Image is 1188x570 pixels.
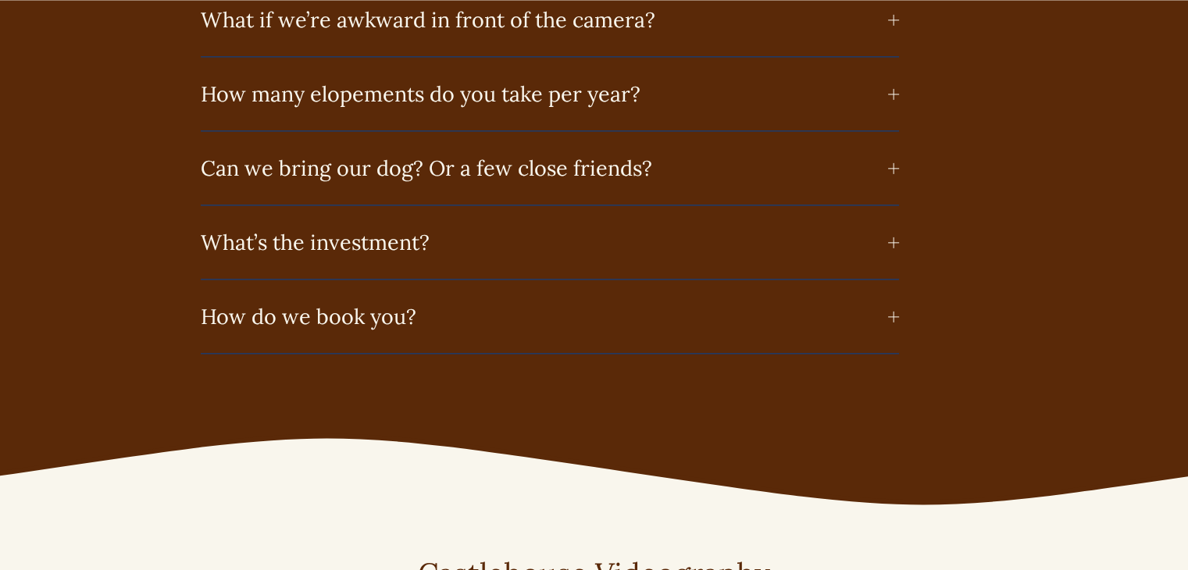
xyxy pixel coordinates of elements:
[201,155,889,181] span: Can we bring our dog? Or a few close friends?
[201,280,900,353] button: How do we book you?
[201,303,889,330] span: How do we book you?
[201,80,889,107] span: How many elopements do you take per year?
[201,205,900,279] button: What’s the investment?
[201,6,889,33] span: What if we’re awkward in front of the camera?
[201,131,900,205] button: Can we bring our dog? Or a few close friends?
[201,229,889,255] span: What’s the investment?
[201,57,900,130] button: How many elopements do you take per year?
